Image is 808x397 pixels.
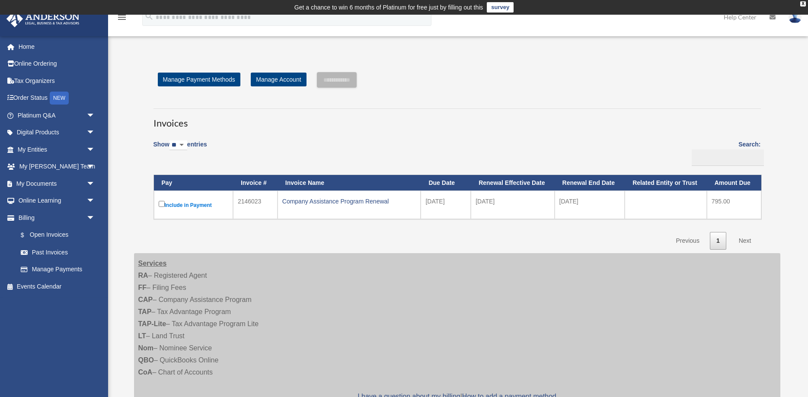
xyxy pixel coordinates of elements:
a: 1 [710,232,726,250]
i: search [144,12,154,21]
strong: CoA [138,368,153,376]
img: User Pic [789,11,802,23]
a: Manage Payment Methods [158,73,240,86]
div: close [800,1,806,6]
a: Home [6,38,108,55]
th: Due Date: activate to sort column ascending [421,175,471,191]
th: Related Entity or Trust: activate to sort column ascending [625,175,706,191]
a: Past Invoices [12,244,104,261]
td: 2146023 [233,191,278,219]
th: Pay: activate to sort column descending [154,175,233,191]
span: arrow_drop_down [86,209,104,227]
td: [DATE] [555,191,625,219]
img: Anderson Advisors Platinum Portal [4,10,82,27]
a: Online Ordering [6,55,108,73]
strong: LT [138,332,146,340]
a: menu [117,15,127,22]
strong: TAP-Lite [138,320,166,327]
strong: FF [138,284,147,291]
div: Company Assistance Program Renewal [282,195,416,207]
a: survey [487,2,514,13]
td: 795.00 [707,191,761,219]
a: Platinum Q&Aarrow_drop_down [6,107,108,124]
th: Invoice Name: activate to sort column ascending [278,175,421,191]
a: My [PERSON_NAME] Teamarrow_drop_down [6,158,108,175]
span: arrow_drop_down [86,124,104,142]
span: arrow_drop_down [86,158,104,176]
a: My Documentsarrow_drop_down [6,175,108,192]
div: NEW [50,92,69,105]
span: $ [26,230,30,241]
th: Renewal End Date: activate to sort column ascending [555,175,625,191]
input: Include in Payment [159,201,165,207]
a: Manage Account [251,73,306,86]
input: Search: [692,149,764,166]
td: [DATE] [471,191,554,219]
th: Amount Due: activate to sort column ascending [707,175,761,191]
span: arrow_drop_down [86,141,104,159]
th: Renewal Effective Date: activate to sort column ascending [471,175,554,191]
select: Showentries [169,140,187,150]
th: Invoice #: activate to sort column ascending [233,175,278,191]
td: [DATE] [421,191,471,219]
i: menu [117,12,127,22]
label: Search: [689,139,761,166]
label: Show entries [153,139,207,159]
a: Manage Payments [12,261,104,278]
div: Get a chance to win 6 months of Platinum for free just by filling out this [294,2,483,13]
a: Order StatusNEW [6,89,108,107]
a: Online Learningarrow_drop_down [6,192,108,210]
strong: Nom [138,344,154,352]
strong: RA [138,272,148,279]
a: Previous [669,232,706,250]
span: arrow_drop_down [86,107,104,124]
a: My Entitiesarrow_drop_down [6,141,108,158]
h3: Invoices [153,108,761,130]
strong: CAP [138,296,153,303]
label: Include in Payment [159,199,228,210]
a: Next [732,232,758,250]
strong: QBO [138,356,154,364]
a: Billingarrow_drop_down [6,209,104,226]
a: Events Calendar [6,278,108,295]
strong: TAP [138,308,152,315]
a: Digital Productsarrow_drop_down [6,124,108,141]
strong: Services [138,260,167,267]
a: $Open Invoices [12,226,99,244]
span: arrow_drop_down [86,192,104,210]
a: Tax Organizers [6,72,108,89]
span: arrow_drop_down [86,175,104,193]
